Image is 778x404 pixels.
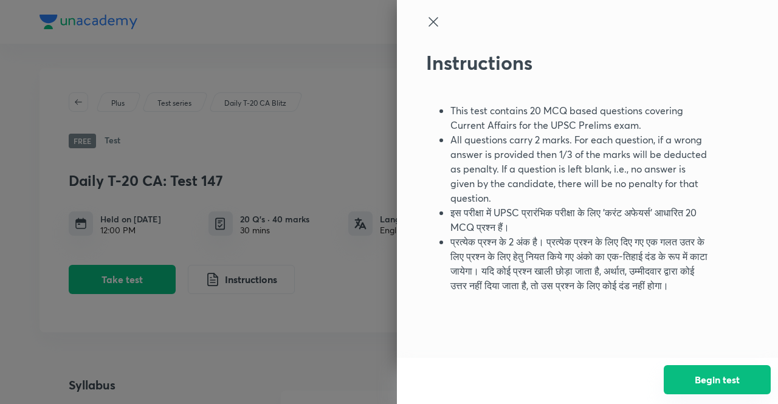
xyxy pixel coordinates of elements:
[426,51,708,74] h2: Instructions
[450,132,708,205] li: All questions carry 2 marks. For each question, if a wrong answer is provided then 1/3 of the mar...
[450,205,708,235] li: इस परीक्षा में UPSC प्रारंभिक परीक्षा के लिए 'करंट अफेयर्स' आधारित 20 MCQ प्रश्न हैं।
[450,103,708,132] li: This test contains 20 MCQ based questions covering Current Affairs for the UPSC Prelims exam.
[450,235,708,293] li: प्रत्येक प्रश्न के 2 अंक है। प्रत्येक प्रश्न के लिए दिए गए एक गलत उतर के लिए प्रश्न के लिए हेतु न...
[664,365,771,394] button: Begin test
